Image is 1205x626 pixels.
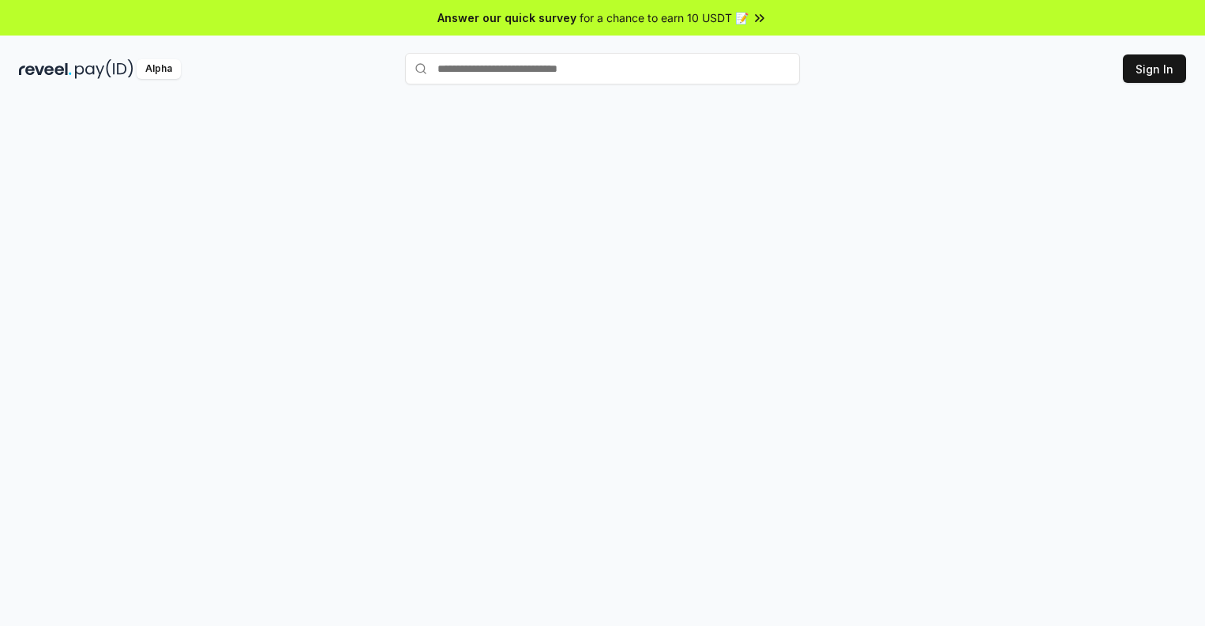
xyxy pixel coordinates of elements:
[1123,54,1186,83] button: Sign In
[75,59,133,79] img: pay_id
[580,9,749,26] span: for a chance to earn 10 USDT 📝
[437,9,576,26] span: Answer our quick survey
[137,59,181,79] div: Alpha
[19,59,72,79] img: reveel_dark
